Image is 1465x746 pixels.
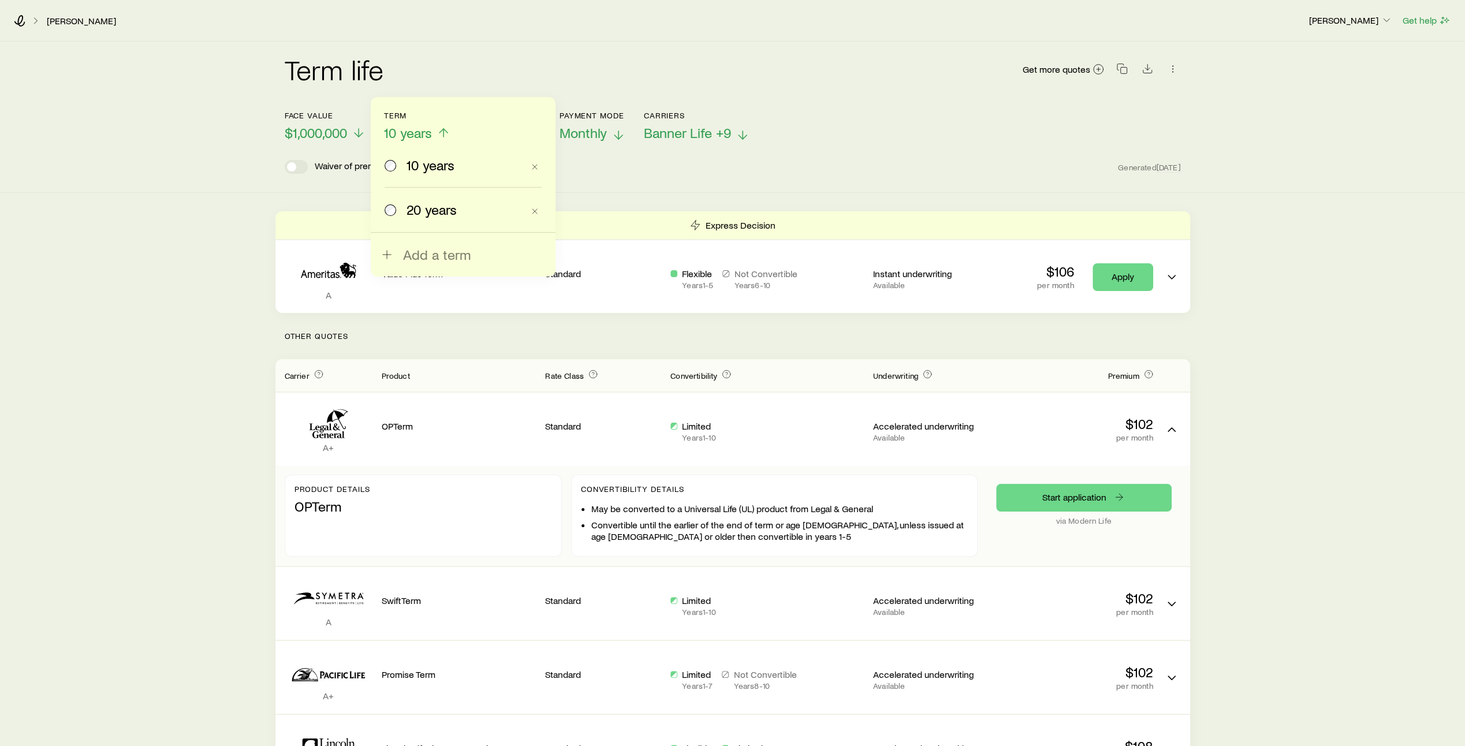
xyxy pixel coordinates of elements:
p: Years 6 - 10 [734,281,797,290]
p: Express Decision [706,219,776,231]
span: $1,000,000 [285,125,347,141]
button: CarriersBanner Life +9 [644,111,750,141]
p: [PERSON_NAME] [1309,14,1392,26]
p: $106 [1037,263,1073,279]
button: Get help [1402,14,1451,27]
p: Convertibility Details [581,484,968,494]
p: $102 [998,590,1153,606]
p: SwiftTerm [382,595,536,606]
a: Apply [1093,263,1153,291]
p: OPTerm [382,420,536,432]
a: Get more quotes [1022,63,1105,76]
p: Promise Term [382,669,536,680]
li: May be converted to a Universal Life (UL) product from Legal & General [591,503,968,514]
p: A [285,289,372,301]
p: Standard [545,420,661,432]
p: Years 1 - 10 [682,607,715,617]
p: per month [998,681,1153,691]
p: Available [873,607,989,617]
span: Banner Life +9 [644,125,731,141]
p: $102 [998,416,1153,432]
button: Term10 years [384,111,450,141]
p: Flexible [682,268,713,279]
button: Face value$1,000,000 [285,111,366,141]
span: Monthly [560,125,607,141]
p: Limited [682,595,715,606]
p: Limited [682,420,715,432]
p: per month [998,433,1153,442]
span: Rate Class [545,371,584,381]
p: Product details [295,484,552,494]
p: Years 1 - 10 [682,433,715,442]
p: Standard [545,595,661,606]
p: Accelerated underwriting [873,595,989,606]
button: [PERSON_NAME] [1309,14,1393,28]
h2: Term life [285,55,384,83]
p: Instant underwriting [873,268,989,279]
p: Accelerated underwriting [873,669,989,680]
span: Convertibility [670,371,717,381]
p: Term [384,111,450,120]
span: 10 years [384,125,432,141]
p: Accelerated underwriting [873,420,989,432]
p: Waiver of premium rider [315,160,409,174]
p: A+ [285,690,372,702]
p: A+ [285,442,372,453]
p: Not Convertible [733,669,796,680]
p: Standard [545,268,661,279]
p: A [285,616,372,628]
span: Carrier [285,371,310,381]
span: Generated [1118,162,1180,173]
span: [DATE] [1157,162,1181,173]
p: Years 1 - 7 [682,681,713,691]
span: Product [382,371,410,381]
p: OPTerm [295,498,552,514]
div: Term quotes [275,211,1190,313]
p: Available [873,281,989,290]
span: Premium [1108,371,1139,381]
a: Start application [996,484,1172,512]
p: per month [1037,281,1073,290]
p: $102 [998,664,1153,680]
span: Underwriting [873,371,918,381]
p: Other Quotes [275,313,1190,359]
p: Years 8 - 10 [733,681,796,691]
span: Get more quotes [1023,65,1090,74]
p: per month [998,607,1153,617]
p: Face value [285,111,366,120]
p: Years 1 - 5 [682,281,713,290]
a: [PERSON_NAME] [46,16,117,27]
p: Not Convertible [734,268,797,279]
p: via Modern Life [996,516,1172,525]
button: Payment ModeMonthly [560,111,625,141]
p: Payment Mode [560,111,625,120]
p: Available [873,433,989,442]
p: Standard [545,669,661,680]
a: Download CSV [1139,65,1155,76]
p: Limited [682,669,713,680]
p: Available [873,681,989,691]
p: Carriers [644,111,750,120]
li: Convertible until the earlier of the end of term or age [DEMOGRAPHIC_DATA], unless issued at age ... [591,519,968,542]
